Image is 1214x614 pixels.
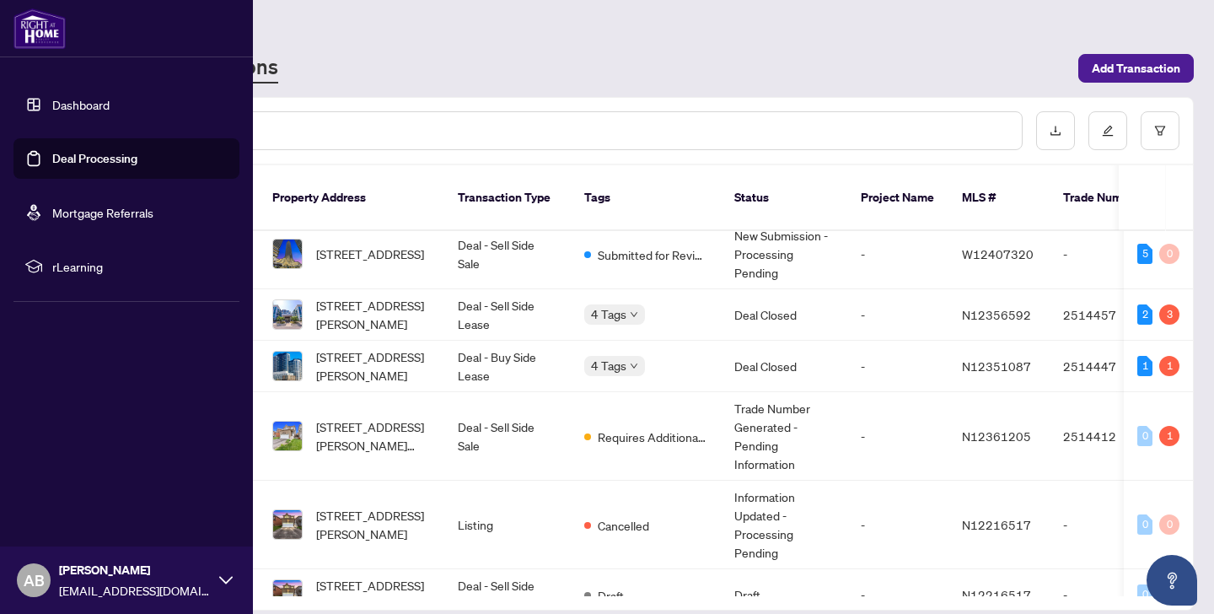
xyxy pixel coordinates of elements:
[962,246,1034,261] span: W12407320
[1092,55,1180,82] span: Add Transaction
[1159,244,1179,264] div: 0
[316,417,431,455] span: [STREET_ADDRESS][PERSON_NAME][PERSON_NAME]
[1050,341,1168,392] td: 2514447
[316,576,431,613] span: [STREET_ADDRESS][PERSON_NAME]
[259,165,444,231] th: Property Address
[1159,356,1179,376] div: 1
[52,151,137,166] a: Deal Processing
[1159,514,1179,535] div: 0
[721,341,847,392] td: Deal Closed
[444,392,571,481] td: Deal - Sell Side Sale
[598,516,649,535] span: Cancelled
[1141,111,1179,150] button: filter
[273,510,302,539] img: thumbnail-img
[1137,304,1152,325] div: 2
[273,580,302,609] img: thumbnail-img
[1050,392,1168,481] td: 2514412
[1159,304,1179,325] div: 3
[847,219,948,289] td: -
[847,392,948,481] td: -
[1036,111,1075,150] button: download
[444,219,571,289] td: Deal - Sell Side Sale
[444,165,571,231] th: Transaction Type
[13,8,66,49] img: logo
[1159,426,1179,446] div: 1
[630,362,638,370] span: down
[273,240,302,268] img: thumbnail-img
[721,392,847,481] td: Trade Number Generated - Pending Information
[962,587,1031,602] span: N12216517
[847,481,948,569] td: -
[1078,54,1194,83] button: Add Transaction
[24,568,45,592] span: AB
[1147,555,1197,606] button: Open asap
[962,307,1031,322] span: N12356592
[273,300,302,329] img: thumbnail-img
[962,517,1031,532] span: N12216517
[721,219,847,289] td: New Submission - Processing Pending
[273,352,302,380] img: thumbnail-img
[1137,514,1152,535] div: 0
[52,205,153,220] a: Mortgage Referrals
[598,428,707,446] span: Requires Additional Docs
[1050,219,1168,289] td: -
[444,341,571,392] td: Deal - Buy Side Lease
[847,289,948,341] td: -
[571,165,721,231] th: Tags
[1050,125,1061,137] span: download
[316,347,431,385] span: [STREET_ADDRESS][PERSON_NAME]
[630,310,638,319] span: down
[948,165,1050,231] th: MLS #
[52,257,228,276] span: rLearning
[591,356,626,375] span: 4 Tags
[52,97,110,112] a: Dashboard
[444,481,571,569] td: Listing
[316,506,431,543] span: [STREET_ADDRESS][PERSON_NAME]
[59,561,211,579] span: [PERSON_NAME]
[1102,125,1114,137] span: edit
[316,296,431,333] span: [STREET_ADDRESS][PERSON_NAME]
[1137,584,1152,605] div: 0
[444,289,571,341] td: Deal - Sell Side Lease
[1050,165,1168,231] th: Trade Number
[1050,481,1168,569] td: -
[847,165,948,231] th: Project Name
[598,245,707,264] span: Submitted for Review
[59,581,211,600] span: [EMAIL_ADDRESS][DOMAIN_NAME]
[591,304,626,324] span: 4 Tags
[1137,356,1152,376] div: 1
[1088,111,1127,150] button: edit
[721,481,847,569] td: Information Updated - Processing Pending
[1154,125,1166,137] span: filter
[316,245,424,263] span: [STREET_ADDRESS]
[273,422,302,450] img: thumbnail-img
[721,289,847,341] td: Deal Closed
[847,341,948,392] td: -
[598,586,624,605] span: Draft
[962,428,1031,444] span: N12361205
[1050,289,1168,341] td: 2514457
[1137,244,1152,264] div: 5
[721,165,847,231] th: Status
[1137,426,1152,446] div: 0
[962,358,1031,374] span: N12351087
